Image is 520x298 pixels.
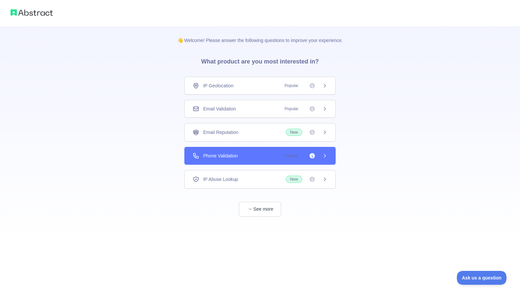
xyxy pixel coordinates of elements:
p: 👋 Welcome! Please answer the following questions to improve your experience. [167,26,353,44]
span: IP Geolocation [203,82,234,89]
span: IP Abuse Lookup [203,176,238,183]
span: New [286,176,302,183]
span: Popular [281,106,302,112]
span: Phone Validation [203,152,238,159]
span: Email Reputation [203,129,239,136]
span: Email Validation [203,106,236,112]
span: Popular [281,152,302,159]
iframe: Toggle Customer Support [457,271,507,285]
h3: What product are you most interested in? [191,44,329,77]
img: Abstract logo [11,8,53,17]
span: Popular [281,82,302,89]
button: See more [239,202,281,217]
span: New [286,129,302,136]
